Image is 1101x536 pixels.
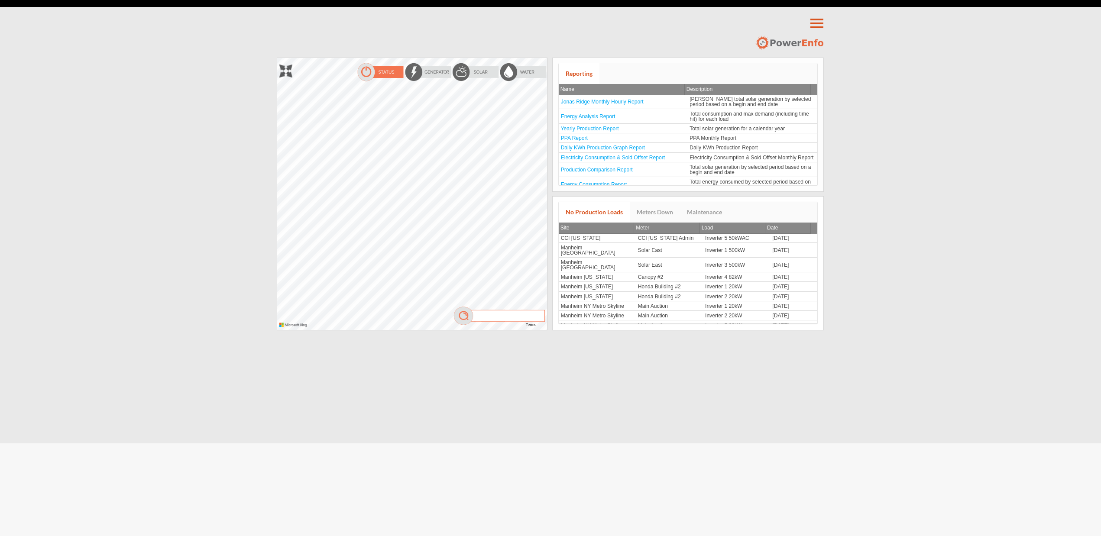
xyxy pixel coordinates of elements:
span: Site [560,225,570,231]
td: Main Auction [636,301,703,311]
td: Inverter 1 20kW [703,282,771,291]
th: Date [765,223,811,234]
th: Name [559,84,685,95]
a: Reporting [559,63,599,84]
td: Manheim [US_STATE] [559,282,636,291]
td: Manheim [GEOGRAPHIC_DATA] [559,243,636,258]
a: No Production Loads [559,202,630,223]
td: Total solar generation by selected period based on a begin and end date [688,162,817,177]
td: [DATE] [771,234,817,243]
td: [PERSON_NAME] total solar generation by selected period based on a begin and end date [688,95,817,109]
td: Manheim NY Metro Skyline [559,301,636,311]
img: solarOff.png [452,62,499,82]
td: [DATE] [771,258,817,272]
td: Manheim [US_STATE] [559,292,636,301]
td: [DATE] [771,272,817,282]
img: logo [755,36,823,50]
a: Energy Analysis Report [561,113,615,119]
td: Honda Building #2 [636,292,703,301]
td: Main Auction [636,311,703,320]
td: Inverter 1 20kW [703,301,771,311]
img: mag.png [453,306,547,326]
td: [DATE] [771,282,817,291]
a: Production Comparison Report [561,167,633,173]
td: [DATE] [771,243,817,258]
img: waterOff.png [499,62,547,82]
td: [DATE] [771,292,817,301]
td: Canopy #2 [636,272,703,282]
td: Inverter 2 20kW [703,292,771,301]
td: Manheim [US_STATE] [559,272,636,282]
td: CCI [US_STATE] Admin [636,234,703,243]
a: Daily KWh Production Graph Report [561,145,645,151]
img: energyOff.png [404,62,452,82]
td: Inverter 2 20kW [703,311,771,320]
span: Meter [636,225,649,231]
a: Microsoft Bing [279,325,309,328]
img: statusOn.png [356,62,404,82]
td: [DATE] [771,301,817,311]
td: Solar East [636,243,703,258]
td: Manheim [GEOGRAPHIC_DATA] [559,258,636,272]
a: Energy Consumption Report [561,181,627,187]
span: Date [767,225,778,231]
span: Description [687,86,713,92]
td: Electricity Consumption & Sold Offset Monthly Report [688,153,817,162]
td: Total consumption and max demand (including time hit) for each load [688,109,817,124]
td: Total energy consumed by selected period based on a begin and end date [688,177,817,192]
a: PPA Report [561,135,588,141]
td: Solar East [636,258,703,272]
td: [DATE] [771,311,817,320]
a: Maintenance [680,202,729,223]
td: Total solar generation for a calendar year [688,124,817,133]
a: Electricity Consumption & Sold Offset Report [561,155,665,161]
th: Meter [634,223,699,234]
td: CCI [US_STATE] [559,234,636,243]
td: Inverter 5 50kWAC [703,234,771,243]
th: Load [700,223,765,234]
td: Inverter 3 500kW [703,258,771,272]
a: Jonas Ridge Monthly Hourly Report [561,99,644,105]
img: zoom.png [279,65,292,77]
a: Yearly Production Report [561,126,619,132]
a: Meters Down [630,202,680,223]
td: Inverter 1 500kW [703,243,771,258]
td: PPA Monthly Report [688,133,817,143]
span: Name [560,86,574,92]
th: Site [559,223,635,234]
td: Honda Building #2 [636,282,703,291]
span: Load [702,225,713,231]
td: Inverter 4 82kW [703,272,771,282]
td: Daily KWh Production Report [688,143,817,152]
td: Manheim NY Metro Skyline [559,311,636,320]
th: Description [685,84,811,95]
